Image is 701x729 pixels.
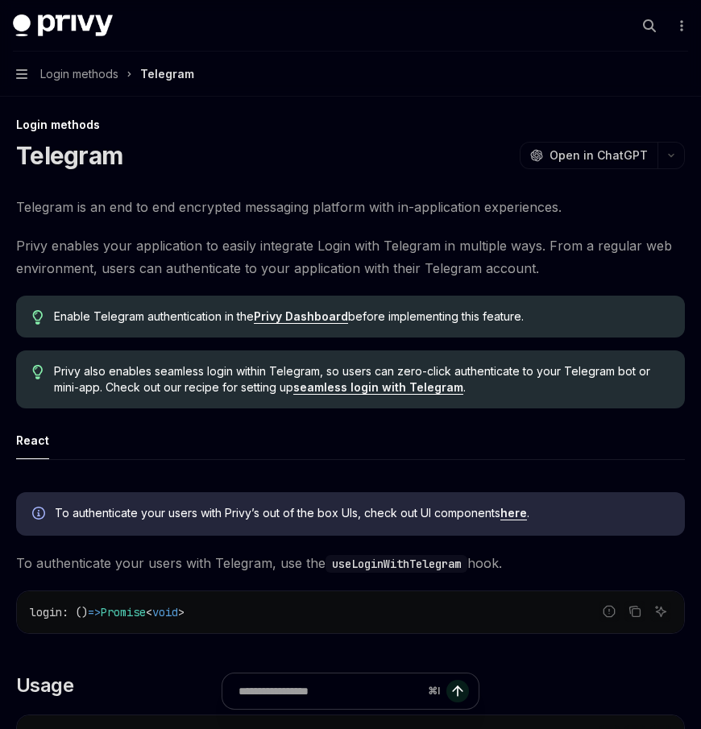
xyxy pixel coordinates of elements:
[446,680,469,702] button: Send message
[16,421,49,459] div: React
[16,196,685,218] span: Telegram is an end to end encrypted messaging platform with in-application experiences.
[624,601,645,622] button: Copy the contents from the code block
[599,601,620,622] button: Report incorrect code
[55,505,669,521] span: To authenticate your users with Privy’s out of the box UIs, check out UI components .
[88,605,101,619] span: =>
[500,506,527,520] a: here
[40,64,118,84] span: Login methods
[54,309,669,325] span: Enable Telegram authentication in the before implementing this feature.
[62,605,88,619] span: : ()
[293,380,463,395] a: seamless login with Telegram
[30,605,62,619] span: login
[16,234,685,280] span: Privy enables your application to easily integrate Login with Telegram in multiple ways. From a r...
[146,605,152,619] span: <
[239,673,421,709] input: Ask a question...
[152,605,178,619] span: void
[32,365,44,379] svg: Tip
[140,64,194,84] div: Telegram
[178,605,185,619] span: >
[550,147,648,164] span: Open in ChatGPT
[54,363,669,396] span: Privy also enables seamless login within Telegram, so users can zero-click authenticate to your T...
[16,141,122,170] h1: Telegram
[13,14,113,37] img: dark logo
[520,142,657,169] button: Open in ChatGPT
[32,507,48,523] svg: Info
[326,555,467,573] code: useLoginWithTelegram
[32,310,44,325] svg: Tip
[637,13,662,39] button: Open search
[16,552,685,574] span: To authenticate your users with Telegram, use the hook.
[101,605,146,619] span: Promise
[650,601,671,622] button: Ask AI
[254,309,348,324] a: Privy Dashboard
[16,117,685,133] div: Login methods
[672,14,688,37] button: More actions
